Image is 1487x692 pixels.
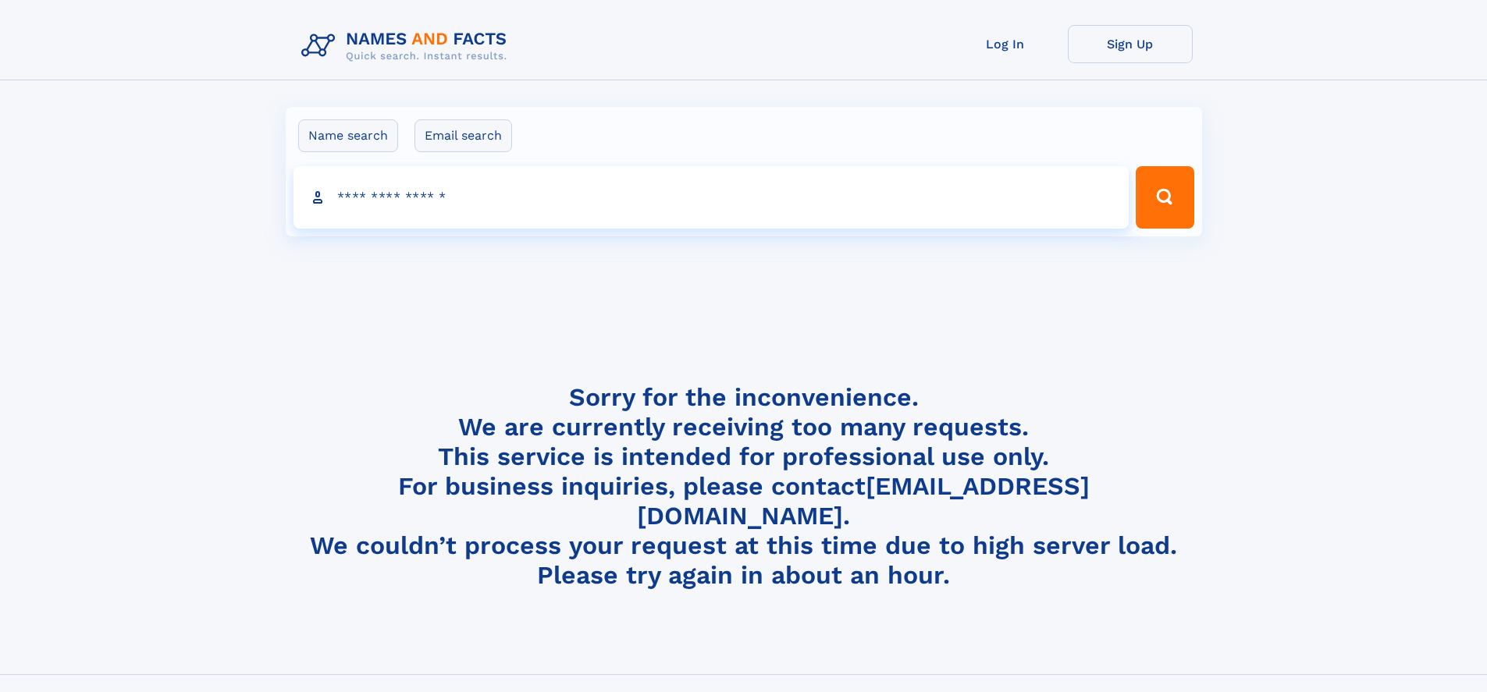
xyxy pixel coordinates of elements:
[637,471,1090,531] a: [EMAIL_ADDRESS][DOMAIN_NAME]
[943,25,1068,63] a: Log In
[293,166,1129,229] input: search input
[414,119,512,152] label: Email search
[295,382,1193,591] h4: Sorry for the inconvenience. We are currently receiving too many requests. This service is intend...
[298,119,398,152] label: Name search
[1136,166,1194,229] button: Search Button
[1068,25,1193,63] a: Sign Up
[295,25,520,67] img: Logo Names and Facts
